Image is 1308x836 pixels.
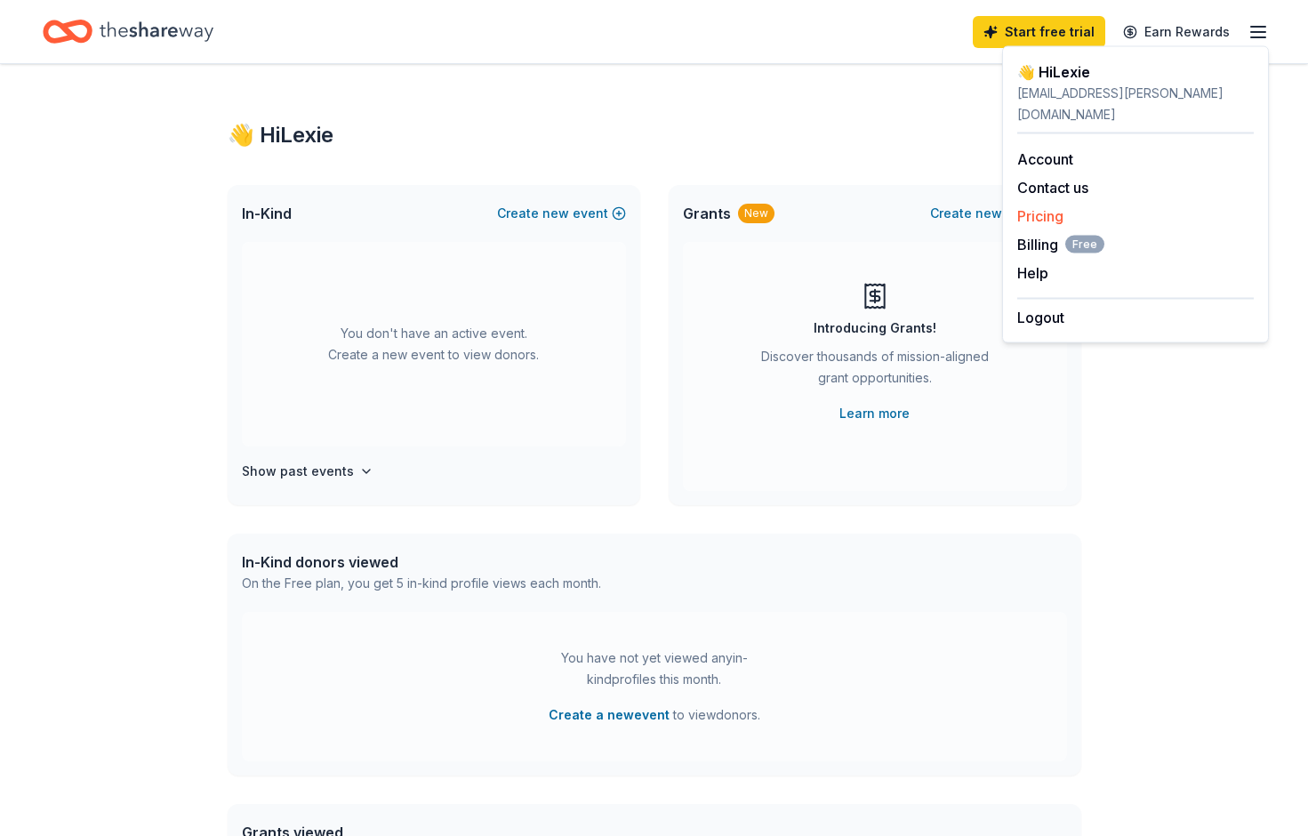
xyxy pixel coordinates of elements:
[814,318,936,339] div: Introducing Grants!
[242,242,626,446] div: You don't have an active event. Create a new event to view donors.
[242,461,373,482] button: Show past events
[1017,150,1073,168] a: Account
[1017,262,1048,284] button: Help
[242,461,354,482] h4: Show past events
[930,203,1067,224] button: Createnewproject
[542,203,569,224] span: new
[1017,83,1254,125] div: [EMAIL_ADDRESS][PERSON_NAME][DOMAIN_NAME]
[1112,16,1240,48] a: Earn Rewards
[549,704,760,726] span: to view donors .
[242,573,601,594] div: On the Free plan, you get 5 in-kind profile views each month.
[549,704,670,726] button: Create a newevent
[975,203,1002,224] span: new
[242,203,292,224] span: In-Kind
[1017,234,1104,255] span: Billing
[1017,177,1088,198] button: Contact us
[754,346,996,396] div: Discover thousands of mission-aligned grant opportunities.
[1017,61,1254,83] div: 👋 Hi Lexie
[242,551,601,573] div: In-Kind donors viewed
[43,11,213,52] a: Home
[1017,234,1104,255] button: BillingFree
[543,647,766,690] div: You have not yet viewed any in-kind profiles this month.
[497,203,626,224] button: Createnewevent
[839,403,910,424] a: Learn more
[228,121,1081,149] div: 👋 Hi Lexie
[973,16,1105,48] a: Start free trial
[1017,207,1063,225] a: Pricing
[683,203,731,224] span: Grants
[1065,236,1104,253] span: Free
[738,204,774,223] div: New
[1017,307,1064,328] button: Logout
